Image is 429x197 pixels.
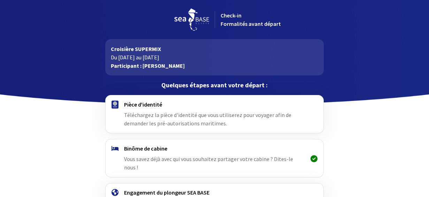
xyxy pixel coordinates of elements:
img: passport.svg [112,101,118,109]
img: binome.svg [112,146,118,151]
h4: Binôme de cabine [124,145,305,152]
span: Téléchargez la pièce d'identité que vous utiliserez pour voyager afin de demander les pré-autoris... [124,111,291,127]
h4: Pièce d'identité [124,101,305,108]
p: Du [DATE] au [DATE] [111,53,318,61]
span: Check-in Formalités avant départ [221,12,281,27]
p: Croisière SUPERMIX [111,45,318,53]
h4: Engagement du plongeur SEA BASE [124,189,305,196]
p: Participant : [PERSON_NAME] [111,61,318,70]
p: Quelques étapes avant votre départ : [105,81,324,89]
img: logo_seabase.svg [174,8,209,31]
img: engagement.svg [112,189,118,196]
span: Vous savez déjà avec qui vous souhaitez partager votre cabine ? Dites-le nous ! [124,155,293,171]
